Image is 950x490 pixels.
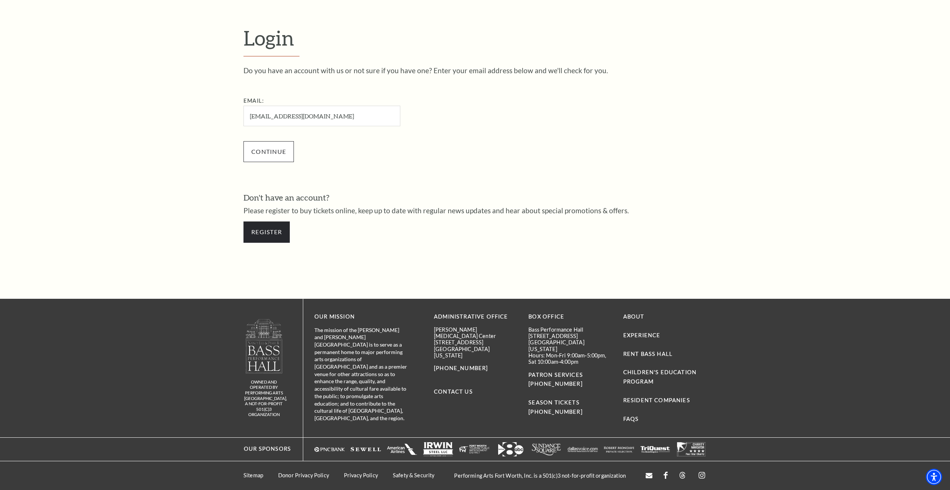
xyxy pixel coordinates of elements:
img: Logo of Sundance Square, featuring stylized text in white. [531,442,562,456]
img: The image is completely blank or white. [459,442,490,456]
img: The image is completely blank or white. [351,442,381,456]
a: Register [243,221,290,242]
p: Please register to buy tickets online, keep up to date with regular news updates and hear about s... [243,207,707,214]
input: Required [243,106,400,126]
a: Safety & Security [393,472,434,478]
a: threads.com - open in a new tab [679,472,686,480]
a: Donor Privacy Policy [278,472,329,478]
a: Experience [623,332,661,338]
a: Logo of Irwin Steel LLC, featuring the company name in bold letters with a simple design. - open ... [423,442,453,456]
div: Accessibility Menu [926,469,942,485]
p: The mission of the [PERSON_NAME] and [PERSON_NAME][GEOGRAPHIC_DATA] is to serve as a permanent ho... [314,326,408,422]
a: Privacy Policy [344,472,378,478]
p: [GEOGRAPHIC_DATA][US_STATE] [434,346,517,359]
img: Logo featuring the number "8" with an arrow and "abc" in a modern design. [496,442,526,456]
a: Logo of PNC Bank in white text with a triangular symbol. - open in a new tab - target website may... [314,442,345,456]
p: Administrative Office [434,312,517,322]
a: instagram - open in a new tab [697,471,707,481]
h3: Don't have an account? [243,192,707,204]
a: The image is completely blank or white. - open in a new tab [640,442,670,456]
a: Sitemap [243,472,263,478]
img: The image is completely blank or white. [676,442,707,456]
p: [GEOGRAPHIC_DATA][US_STATE] [528,339,612,352]
a: facebook - open in a new tab [664,472,668,480]
a: Resident Companies [623,397,690,403]
img: owned and operated by Performing Arts Fort Worth, A NOT-FOR-PROFIT 501(C)3 ORGANIZATION [245,319,283,373]
a: Open this option - open in a new tab [646,472,652,479]
input: Submit button [243,141,294,162]
p: Our Sponsors [237,444,291,454]
p: [STREET_ADDRESS] [528,333,612,339]
img: The image features a simple white background with text that appears to be a logo or brand name. [568,442,598,456]
p: BOX OFFICE [528,312,612,322]
p: SEASON TICKETS [PHONE_NUMBER] [528,389,612,417]
p: Do you have an account with us or not sure if you have one? Enter your email address below and we... [243,67,707,74]
a: About [623,313,645,320]
img: The image is completely blank or white. [387,442,417,456]
p: OUR MISSION [314,312,408,322]
p: owned and operated by Performing Arts [GEOGRAPHIC_DATA], A NOT-FOR-PROFIT 501(C)3 ORGANIZATION [244,379,283,418]
a: The image features a simple white background with text that appears to be a logo or brand name. -... [568,442,598,456]
p: Bass Performance Hall [528,326,612,333]
a: The image is completely blank or white. - open in a new tab [676,442,707,456]
img: Logo of PNC Bank in white text with a triangular symbol. [314,442,345,456]
p: Performing Arts Fort Worth, Inc. is a 501(c)3 not-for-profit organization [447,472,633,479]
a: Contact Us [434,388,473,395]
a: FAQs [623,416,639,422]
img: Logo of Irwin Steel LLC, featuring the company name in bold letters with a simple design. [423,442,453,456]
span: Login [243,26,294,50]
a: The image is completely blank or white. - open in a new tab [387,442,417,456]
p: PATRON SERVICES [PHONE_NUMBER] [528,370,612,389]
p: [STREET_ADDRESS] [434,339,517,345]
img: The image is completely blank or white. [640,442,670,456]
p: [PERSON_NAME][MEDICAL_DATA] Center [434,326,517,339]
label: Email: [243,97,264,104]
a: Logo of Sundance Square, featuring stylized text in white. - open in a new tab [531,442,562,456]
a: Logo featuring the number "8" with an arrow and "abc" in a modern design. - open in a new tab [496,442,526,456]
a: Children's Education Program [623,369,696,385]
p: Hours: Mon-Fri 9:00am-5:00pm, Sat 10:00am-4:00pm [528,352,612,365]
p: [PHONE_NUMBER] [434,364,517,373]
a: The image is completely blank or white. - open in a new tab [604,442,634,456]
img: The image is completely blank or white. [604,442,634,456]
a: Rent Bass Hall [623,351,673,357]
a: The image is completely blank or white. - open in a new tab [351,442,381,456]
